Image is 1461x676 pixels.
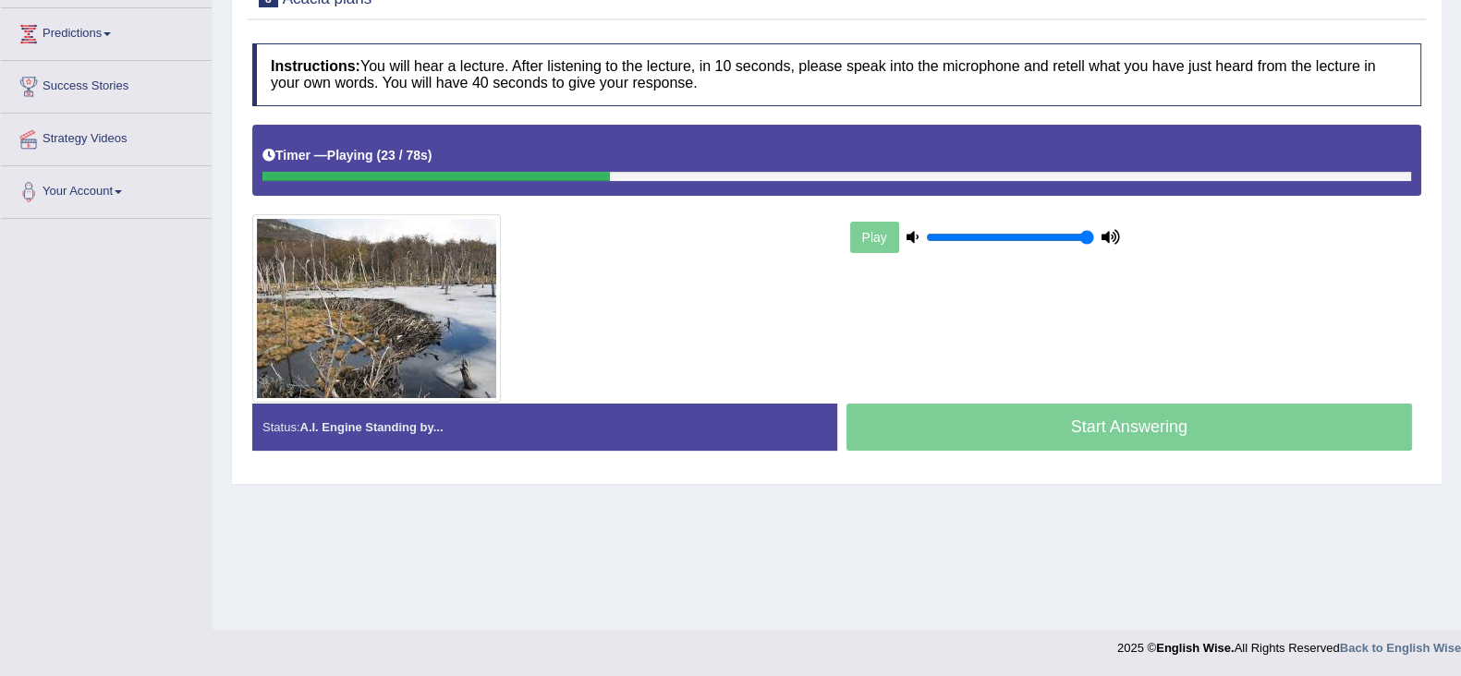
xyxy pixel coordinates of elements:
[1340,641,1461,655] a: Back to English Wise
[376,148,381,163] b: (
[262,149,432,163] h5: Timer —
[381,148,428,163] b: 23 / 78s
[252,404,837,451] div: Status:
[327,148,373,163] b: Playing
[1,61,212,107] a: Success Stories
[271,58,360,74] b: Instructions:
[1117,630,1461,657] div: 2025 © All Rights Reserved
[1,114,212,160] a: Strategy Videos
[1,166,212,212] a: Your Account
[252,43,1421,105] h4: You will hear a lecture. After listening to the lecture, in 10 seconds, please speak into the mic...
[428,148,432,163] b: )
[299,420,443,434] strong: A.I. Engine Standing by...
[1,8,212,54] a: Predictions
[1156,641,1234,655] strong: English Wise.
